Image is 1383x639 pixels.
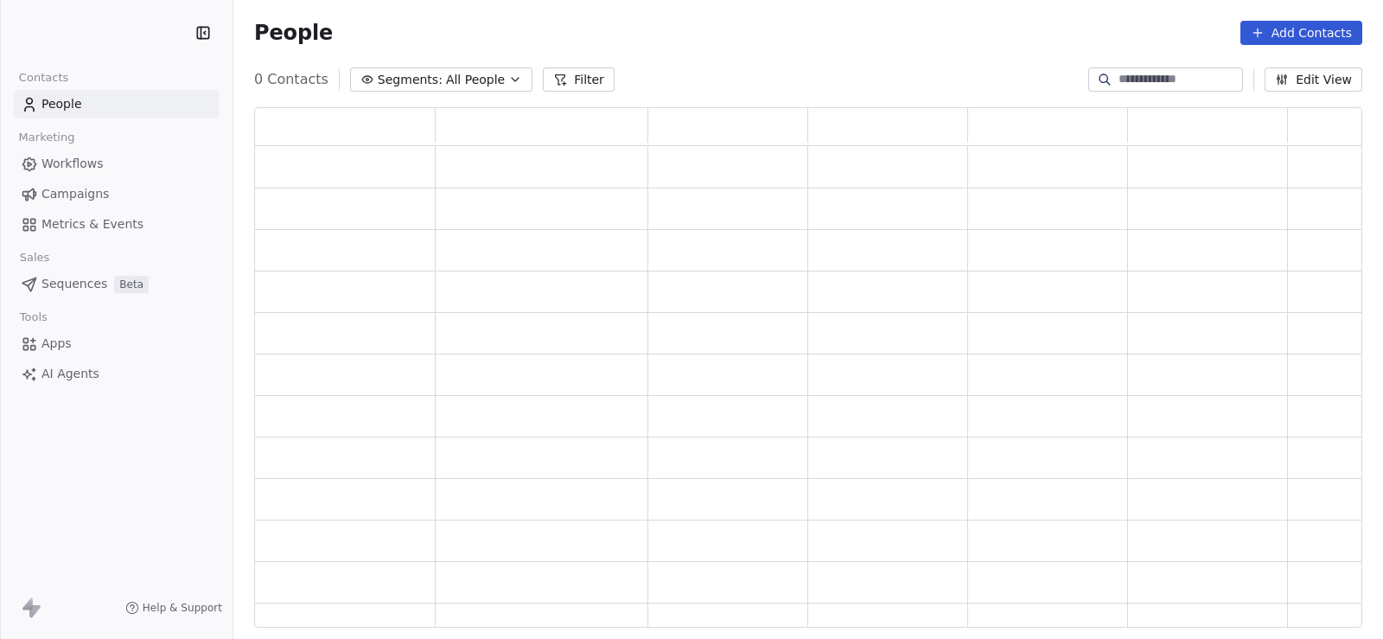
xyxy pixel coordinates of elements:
[41,185,109,203] span: Campaigns
[446,71,505,89] span: All People
[14,329,219,358] a: Apps
[11,125,82,150] span: Marketing
[14,90,219,118] a: People
[125,601,222,615] a: Help & Support
[1265,67,1362,92] button: Edit View
[41,275,107,293] span: Sequences
[14,270,219,298] a: SequencesBeta
[254,20,333,46] span: People
[543,67,615,92] button: Filter
[41,95,82,113] span: People
[12,245,57,271] span: Sales
[12,304,54,330] span: Tools
[41,365,99,383] span: AI Agents
[14,210,219,239] a: Metrics & Events
[378,71,443,89] span: Segments:
[143,601,222,615] span: Help & Support
[1240,21,1362,45] button: Add Contacts
[41,335,72,353] span: Apps
[14,150,219,178] a: Workflows
[11,65,76,91] span: Contacts
[14,360,219,388] a: AI Agents
[254,69,328,90] span: 0 Contacts
[41,155,104,173] span: Workflows
[114,276,149,293] span: Beta
[41,215,143,233] span: Metrics & Events
[14,180,219,208] a: Campaigns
